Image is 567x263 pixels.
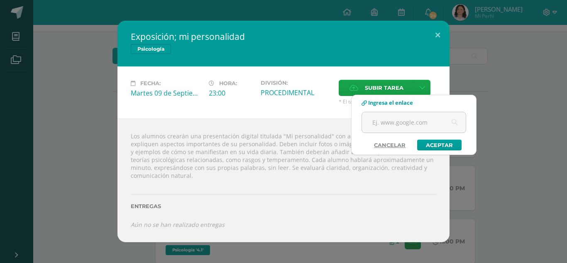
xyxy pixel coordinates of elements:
input: Ej. www.google.com [362,112,466,133]
label: Entregas [131,203,436,209]
label: División: [261,80,332,86]
a: Aceptar [417,140,462,150]
h2: Exposición; mi personalidad [131,31,436,42]
div: Martes 09 de Septiembre [131,88,202,98]
span: Psicología [131,44,171,54]
span: * El tamaño máximo permitido es 50 MB [339,98,436,105]
span: Hora: [219,80,237,86]
div: PROCEDIMENTAL [261,88,332,97]
div: 23:00 [209,88,254,98]
span: Fecha: [140,80,161,86]
i: Aún no se han realizado entregas [131,221,225,229]
span: Subir tarea [365,80,403,96]
a: Cancelar [366,140,414,150]
span: Ingresa el enlace [368,99,413,106]
button: Close (Esc) [426,21,450,49]
div: Los alumnos crearán una presentación digital titulada "Mi personalidad" con al menos cinco diapos... [117,118,450,242]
